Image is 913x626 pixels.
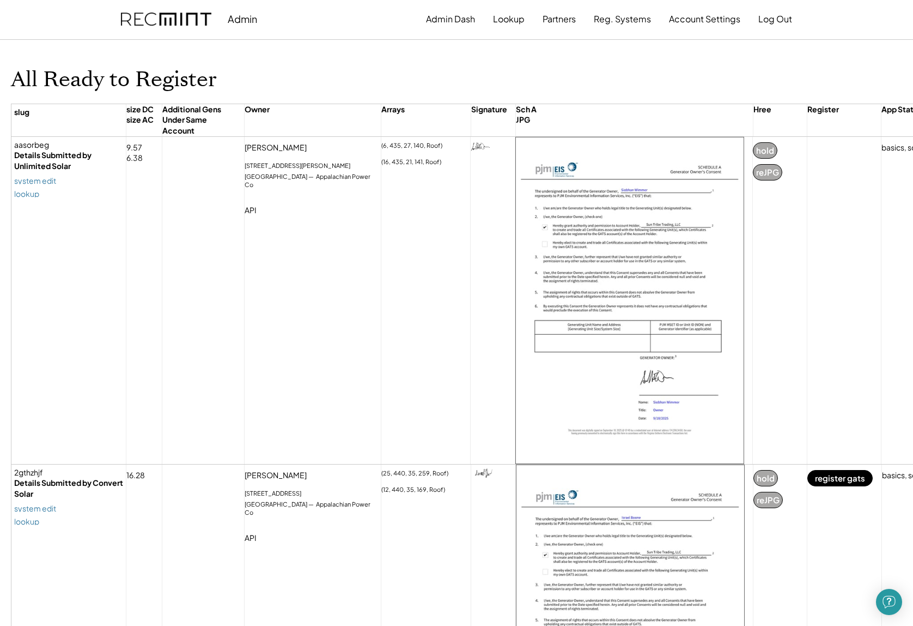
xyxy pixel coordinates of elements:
div: 2gthzhjf [14,467,123,478]
button: Admin Dash [426,8,475,30]
div: Open Intercom Messenger [876,589,902,615]
div: [PERSON_NAME] [245,142,315,159]
div: Register [807,104,839,129]
div: [STREET_ADDRESS][PERSON_NAME] [245,161,358,172]
div: Arrays [381,104,405,129]
div: aasorbeg [14,140,123,151]
a: system edit [14,504,56,512]
a: system edit [14,177,56,184]
div: Details Submitted by Convert Solar [14,478,123,499]
div: 9.57 6.38 [126,142,151,164]
button: Reg. Systems [594,8,651,30]
div: (16, 435, 21, 141, Roof) [381,159,449,170]
div: API [245,205,265,221]
a: lookup [14,517,39,525]
div: 16.28 [126,470,153,486]
a: lookup [14,190,39,197]
div: (25, 440, 35, 259, Roof) [381,470,456,481]
div: [STREET_ADDRESS] [245,489,309,500]
h1: All Ready to Register [11,67,217,93]
div: [GEOGRAPHIC_DATA] — Appalachian Power Co [245,500,381,517]
div: API [245,533,265,549]
div: (12, 440, 35, 169, Roof) [381,486,453,497]
button: reJPG [753,492,783,508]
button: hold [753,142,777,159]
button: Partners [543,8,576,30]
img: 0KAQIECBAgQIAAAQIECBDYO4FnRUZ3xFQ+IU7rabtCgAABAgQIECBAgAABAgRmFTh8xtGOibHOjemJMf1jTO+N6d6YFAIECBA... [471,137,492,159]
button: Account Settings [669,8,740,30]
button: Log Out [758,8,792,30]
div: Admin [228,13,257,25]
img: recmint-logotype%403x.png [121,13,211,26]
button: Lookup [493,8,525,30]
button: reJPG [753,164,782,180]
button: register gats [807,470,873,486]
div: Hree [753,104,771,129]
img: AOn8SQAAAAZJREFUAwDqH9JtmNeUBwAAAABJRU5ErkJggg== [471,465,493,486]
div: Details Submitted by Unlimited Solar [14,150,123,171]
div: size DC size AC [126,104,154,129]
div: Sch A JPG [516,104,537,129]
img: schaaasorbeg20250919.jpg [516,137,744,464]
div: Additional Gens Under Same Account [162,104,236,136]
div: Signature [471,104,507,129]
div: Owner [245,104,270,129]
div: (6, 435, 27, 140, Roof) [381,142,451,153]
div: [GEOGRAPHIC_DATA] — Appalachian Power Co [245,172,381,189]
button: hold [753,470,778,486]
div: [PERSON_NAME] [245,470,315,486]
div: slug [14,107,29,131]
